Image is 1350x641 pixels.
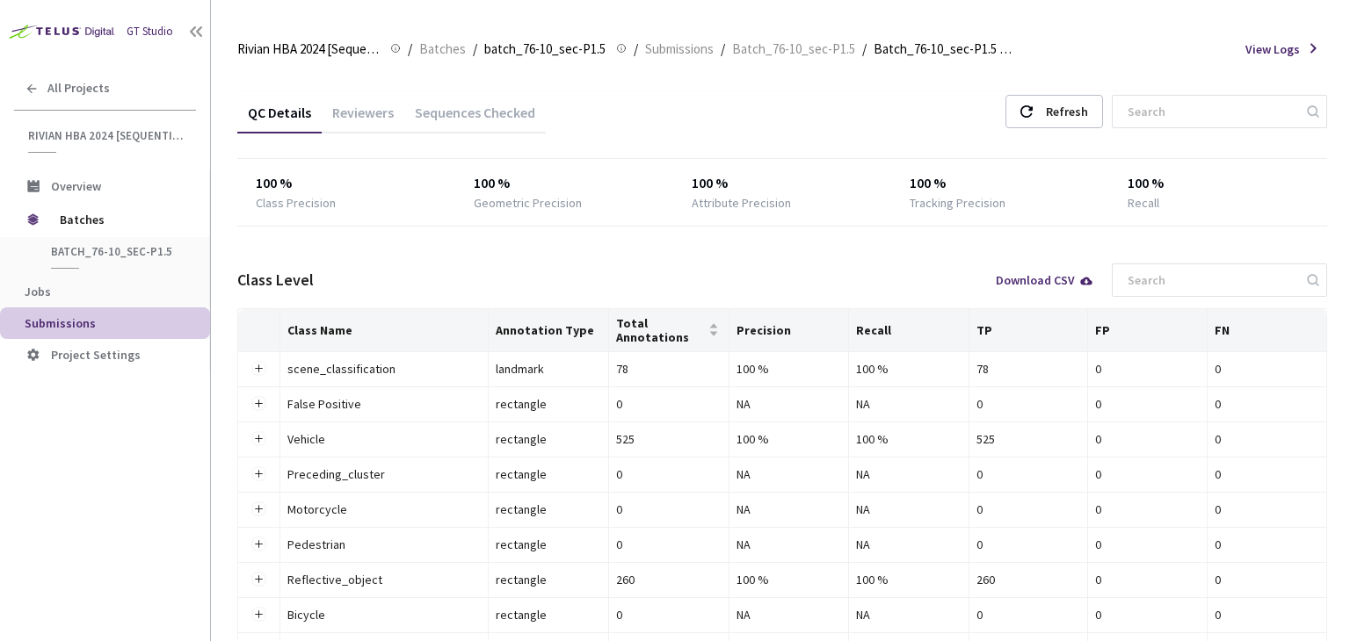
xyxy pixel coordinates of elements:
div: 0 [1095,570,1200,589]
div: Recall [1128,194,1159,212]
th: Total Annotations [609,309,729,352]
div: NA [856,605,961,624]
span: Submissions [25,315,96,331]
span: Submissions [645,39,714,60]
div: rectangle [496,465,601,484]
button: Expand row [251,432,265,446]
div: 260 [976,570,1081,589]
div: 0 [1095,605,1200,624]
div: 0 [1095,429,1200,449]
a: Batch_76-10_sec-P1.5 [729,39,859,58]
div: 0 [1215,394,1319,414]
th: TP [969,309,1089,352]
div: 0 [1215,500,1319,519]
div: Geometric Precision [474,194,582,212]
th: FP [1088,309,1208,352]
th: Recall [849,309,969,352]
button: Expand row [251,608,265,622]
li: / [634,39,638,60]
div: Reflective_object [287,570,481,589]
div: Class Level [237,269,314,292]
div: 0 [1095,465,1200,484]
span: Total Annotations [616,316,705,344]
div: 0 [1095,500,1200,519]
div: rectangle [496,500,601,519]
div: 100 % [737,359,842,378]
button: Expand row [251,397,265,411]
div: 525 [976,429,1081,449]
div: rectangle [496,535,601,554]
button: Expand row [251,467,265,481]
button: Expand row [251,362,265,376]
div: Refresh [1046,96,1088,127]
div: NA [856,535,961,554]
div: Motorcycle [287,500,481,519]
div: 0 [616,605,722,624]
li: / [862,39,867,60]
a: Batches [416,39,469,58]
div: 100 % [692,173,874,194]
span: Rivian HBA 2024 [Sequential] [28,128,185,143]
div: 0 [1215,605,1319,624]
div: rectangle [496,394,601,414]
div: Attribute Precision [692,194,791,212]
div: scene_classification [287,359,481,378]
div: 260 [616,570,722,589]
span: Project Settings [51,347,141,363]
div: NA [737,500,842,519]
span: Rivian HBA 2024 [Sequential] [237,39,380,60]
div: 100 % [474,173,656,194]
div: 78 [976,359,1081,378]
div: 0 [616,465,722,484]
span: Batches [419,39,466,60]
div: 0 [976,605,1081,624]
div: landmark [496,359,601,378]
span: Batch_76-10_sec-P1.5 [732,39,855,60]
div: 78 [616,359,722,378]
div: 100 % [856,359,961,378]
div: 0 [976,394,1081,414]
div: 0 [976,500,1081,519]
div: 100 % [737,570,842,589]
div: Reviewers [322,104,404,133]
div: Sequences Checked [404,104,546,133]
th: Annotation Type [489,309,609,352]
div: NA [856,394,961,414]
div: 0 [1095,394,1200,414]
span: Jobs [25,284,51,299]
div: GT Studio [127,24,173,40]
div: NA [856,465,961,484]
div: QC Details [237,104,322,133]
div: 0 [1215,429,1319,449]
div: 0 [1215,465,1319,484]
div: NA [856,500,961,519]
span: All Projects [47,81,110,96]
div: 0 [616,535,722,554]
div: NA [737,535,842,554]
button: Expand row [251,502,265,516]
div: 100 % [910,173,1092,194]
div: False Positive [287,394,481,414]
div: NA [737,394,842,414]
div: 525 [616,429,722,449]
th: Precision [729,309,850,352]
div: Bicycle [287,605,481,624]
div: 0 [616,394,722,414]
div: Vehicle [287,429,481,449]
span: batch_76-10_sec-P1.5 [484,39,606,60]
div: Download CSV [996,274,1094,286]
div: rectangle [496,605,601,624]
div: rectangle [496,429,601,449]
div: NA [737,605,842,624]
div: 0 [1095,535,1200,554]
div: 0 [1215,570,1319,589]
div: 0 [616,500,722,519]
button: Expand row [251,573,265,587]
input: Search [1117,96,1304,127]
span: Batches [60,202,180,237]
li: / [408,39,412,60]
div: Preceding_cluster [287,465,481,484]
input: Search [1117,264,1304,296]
span: batch_76-10_sec-P1.5 [51,244,181,259]
div: NA [737,465,842,484]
